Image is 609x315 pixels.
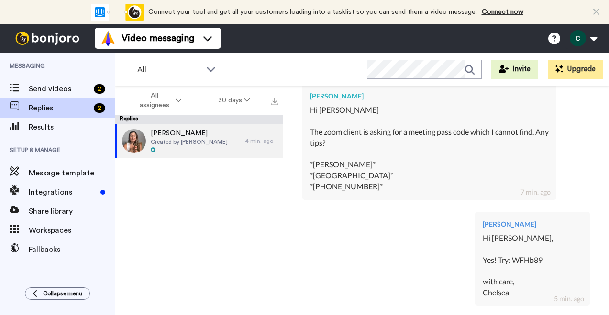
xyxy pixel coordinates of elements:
[151,129,228,138] span: [PERSON_NAME]
[29,121,115,133] span: Results
[122,32,194,45] span: Video messaging
[245,137,278,145] div: 4 min. ago
[268,93,281,108] button: Export all results that match these filters now.
[100,31,116,46] img: vm-color.svg
[200,92,268,109] button: 30 days
[94,84,105,94] div: 2
[94,103,105,113] div: 2
[548,60,603,79] button: Upgrade
[115,124,283,158] a: [PERSON_NAME]Created by [PERSON_NAME]4 min. ago
[310,105,549,192] div: Hi [PERSON_NAME] The zoom client is asking for a meeting pass code which I cannot find. Any tips?...
[29,244,115,255] span: Fallbacks
[483,219,582,229] div: [PERSON_NAME]
[25,287,90,300] button: Collapse menu
[137,64,201,76] span: All
[271,98,278,105] img: export.svg
[91,4,144,21] div: animation
[115,115,283,124] div: Replies
[43,290,82,297] span: Collapse menu
[148,9,477,15] span: Connect your tool and get all your customers loading into a tasklist so you can send them a video...
[29,186,97,198] span: Integrations
[151,138,228,146] span: Created by [PERSON_NAME]
[135,91,174,110] span: All assignees
[29,167,115,179] span: Message template
[491,60,538,79] button: Invite
[29,102,90,114] span: Replies
[11,32,83,45] img: bj-logo-header-white.svg
[310,91,549,101] div: [PERSON_NAME]
[29,206,115,217] span: Share library
[482,9,523,15] a: Connect now
[29,225,115,236] span: Workspaces
[554,294,584,304] div: 5 min. ago
[520,187,551,197] div: 7 min. ago
[29,83,90,95] span: Send videos
[483,233,582,298] div: Hi [PERSON_NAME], Yes! Try: WFHb89 with care, Chelsea
[117,87,200,114] button: All assignees
[122,129,146,153] img: b59e11a1-265e-4aed-8841-e80a2fa311f2-thumb.jpg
